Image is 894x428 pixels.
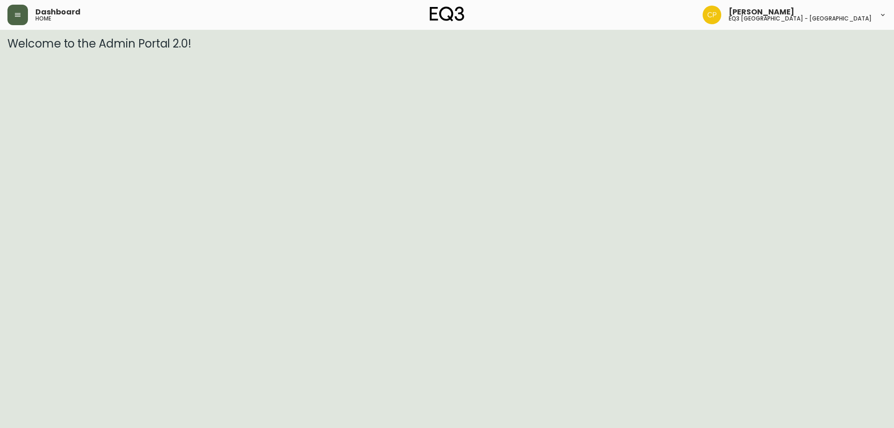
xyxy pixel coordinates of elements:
[35,16,51,21] h5: home
[729,8,794,16] span: [PERSON_NAME]
[7,37,887,50] h3: Welcome to the Admin Portal 2.0!
[703,6,721,24] img: 6aeca34137a4ce1440782ad85f87d82f
[430,7,464,21] img: logo
[35,8,81,16] span: Dashboard
[729,16,872,21] h5: eq3 [GEOGRAPHIC_DATA] - [GEOGRAPHIC_DATA]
